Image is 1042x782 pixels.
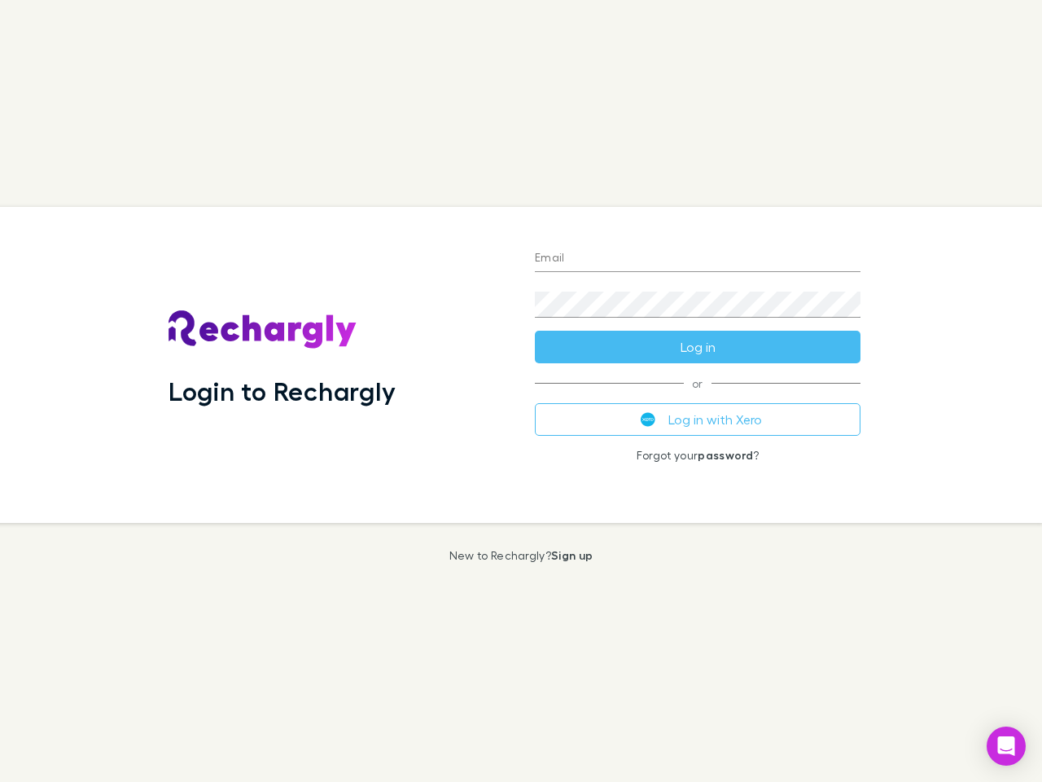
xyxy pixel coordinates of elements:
a: password [698,448,753,462]
img: Xero's logo [641,412,655,427]
p: New to Rechargly? [449,549,593,562]
h1: Login to Rechargly [169,376,396,406]
button: Log in [535,331,860,363]
a: Sign up [551,548,593,562]
img: Rechargly's Logo [169,310,357,349]
p: Forgot your ? [535,449,860,462]
div: Open Intercom Messenger [987,727,1026,766]
button: Log in with Xero [535,403,860,436]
